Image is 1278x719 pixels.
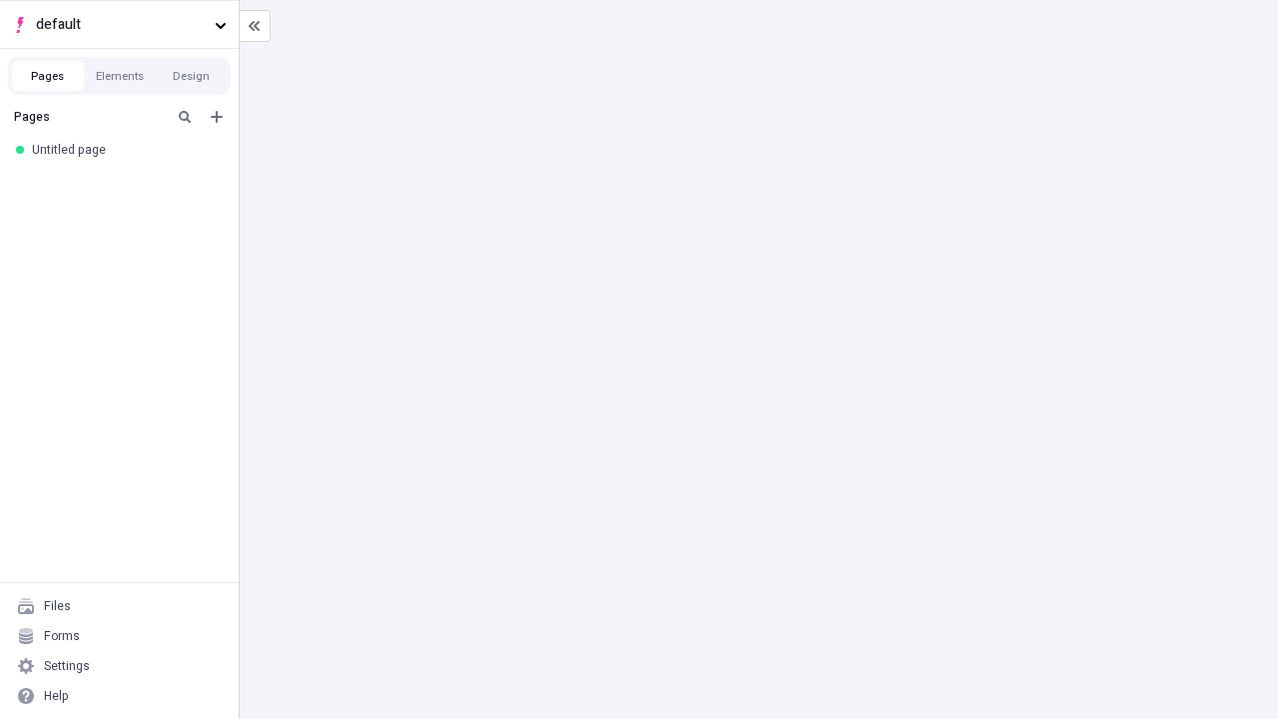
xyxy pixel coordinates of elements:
[44,598,71,614] div: Files
[44,688,69,704] div: Help
[156,61,228,91] button: Design
[32,142,215,158] div: Untitled page
[44,658,90,674] div: Settings
[44,628,80,644] div: Forms
[14,109,165,125] div: Pages
[12,61,84,91] button: Pages
[84,61,156,91] button: Elements
[36,14,207,36] span: default
[205,105,229,129] button: Add new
